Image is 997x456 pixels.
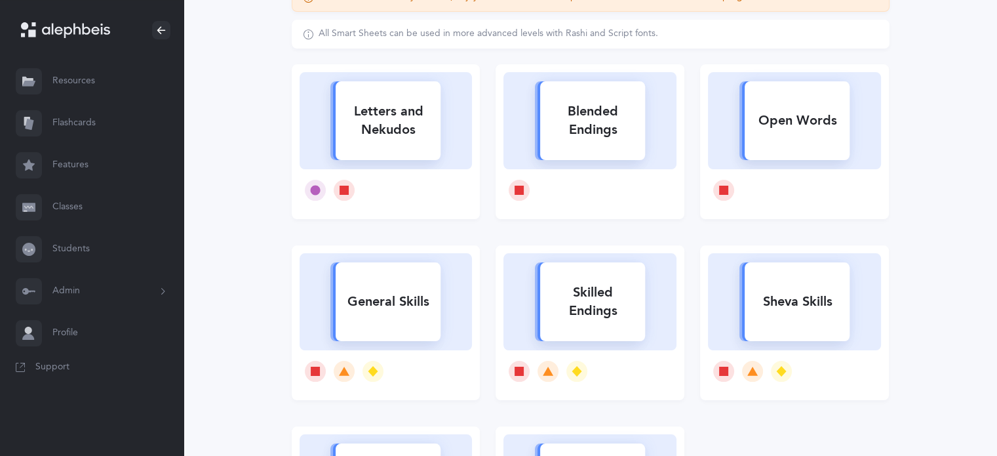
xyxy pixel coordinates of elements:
[336,94,440,147] div: Letters and Nekudos
[336,285,440,319] div: General Skills
[319,28,658,41] div: All Smart Sheets can be used in more advanced levels with Rashi and Script fonts.
[35,361,69,374] span: Support
[745,104,850,138] div: Open Words
[540,94,645,147] div: Blended Endings
[540,276,645,328] div: Skilled Endings
[745,285,850,319] div: Sheva Skills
